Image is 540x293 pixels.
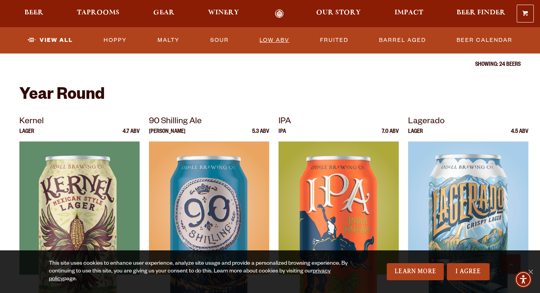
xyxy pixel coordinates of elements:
a: Fruited [317,31,351,49]
p: Lager [408,129,423,141]
p: Showing: 24 Beers [19,62,521,68]
a: View All [24,31,76,49]
a: Impact [389,9,428,18]
span: Our Story [316,10,361,16]
p: Lagerado [408,115,528,129]
a: Sour [207,31,232,49]
div: This site uses cookies to enhance user experience, analyze site usage and provide a personalized ... [49,260,350,283]
p: 4.5 ABV [511,129,528,141]
a: Beer Finder [452,9,511,18]
a: Gear [148,9,180,18]
p: 90 Shilling Ale [149,115,269,129]
span: Taprooms [77,10,119,16]
a: I Agree [447,263,490,280]
p: Lager [19,129,34,141]
a: Winery [203,9,244,18]
a: Beer Calendar [453,31,516,49]
a: Malty [154,31,183,49]
span: Impact [395,10,423,16]
a: Beer [19,9,48,18]
p: Kernel [19,115,140,129]
p: IPA [279,115,399,129]
h2: Year Round [19,87,521,105]
p: 5.3 ABV [252,129,269,141]
p: 4.7 ABV [123,129,140,141]
a: Our Story [311,9,366,18]
span: Beer [24,10,43,16]
span: Beer Finder [457,10,505,16]
span: Gear [153,10,175,16]
p: [PERSON_NAME] [149,129,185,141]
a: Taprooms [72,9,125,18]
p: 7.0 ABV [382,129,399,141]
a: Low ABV [256,31,292,49]
span: Winery [208,10,239,16]
a: Odell Home [265,9,294,18]
a: Learn More [387,263,444,280]
a: Hoppy [100,31,130,49]
p: IPA [279,129,286,141]
a: Barrel Aged [376,31,429,49]
div: Accessibility Menu [515,271,532,288]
